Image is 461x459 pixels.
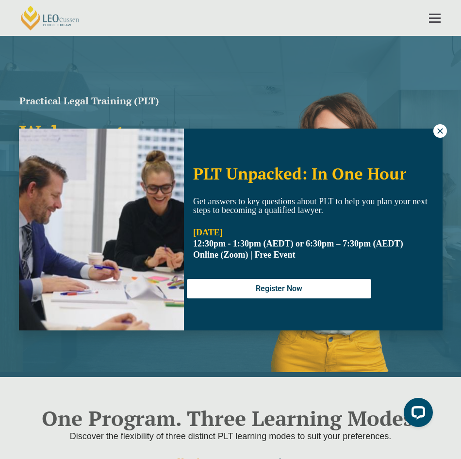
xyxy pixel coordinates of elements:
[433,124,447,138] button: Close
[187,279,371,298] button: Register Now
[193,228,223,237] strong: [DATE]
[193,163,406,184] span: PLT Unpacked: In One Hour
[193,197,428,215] span: Get answers to key questions about PLT to help you plan your next steps to becoming a qualified l...
[193,239,403,248] strong: 12:30pm - 1:30pm (AEDT) or 6:30pm – 7:30pm (AEDT)
[396,394,437,435] iframe: LiveChat chat widget
[19,129,184,330] img: Woman in yellow blouse holding folders looking to the right and smiling
[193,250,296,260] span: Online (Zoom) | Free Event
